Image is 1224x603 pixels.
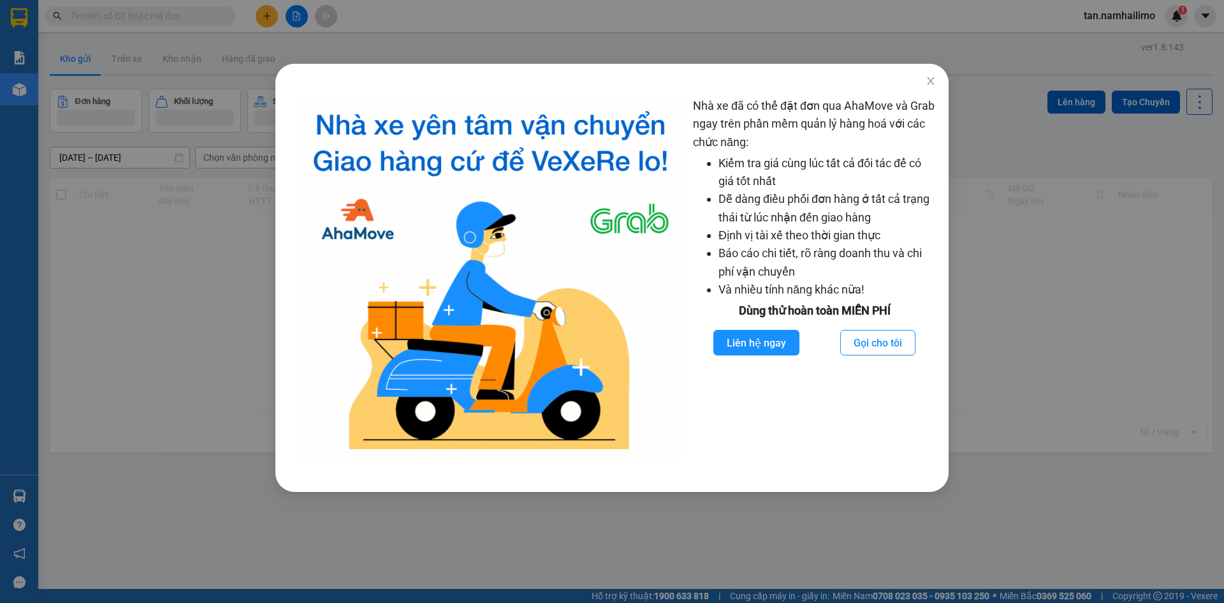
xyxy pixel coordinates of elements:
[693,302,936,320] div: Dùng thử hoàn toàn MIỄN PHÍ
[718,244,936,281] li: Báo cáo chi tiết, rõ ràng doanh thu và chi phí vận chuyển
[718,281,936,299] li: Và nhiều tính năng khác nữa!
[727,335,786,351] span: Liên hệ ngay
[913,64,949,100] button: Close
[298,97,683,460] img: logo
[713,330,799,355] button: Liên hệ ngay
[854,335,902,351] span: Gọi cho tôi
[718,154,936,191] li: Kiểm tra giá cùng lúc tất cả đối tác để có giá tốt nhất
[718,190,936,227] li: Dễ dàng điều phối đơn hàng ở tất cả trạng thái từ lúc nhận đến giao hàng
[718,227,936,244] li: Định vị tài xế theo thời gian thực
[693,97,936,460] div: Nhà xe đã có thể đặt đơn qua AhaMove và Grab ngay trên phần mềm quản lý hàng hoá với các chức năng:
[926,76,936,86] span: close
[840,330,915,355] button: Gọi cho tôi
